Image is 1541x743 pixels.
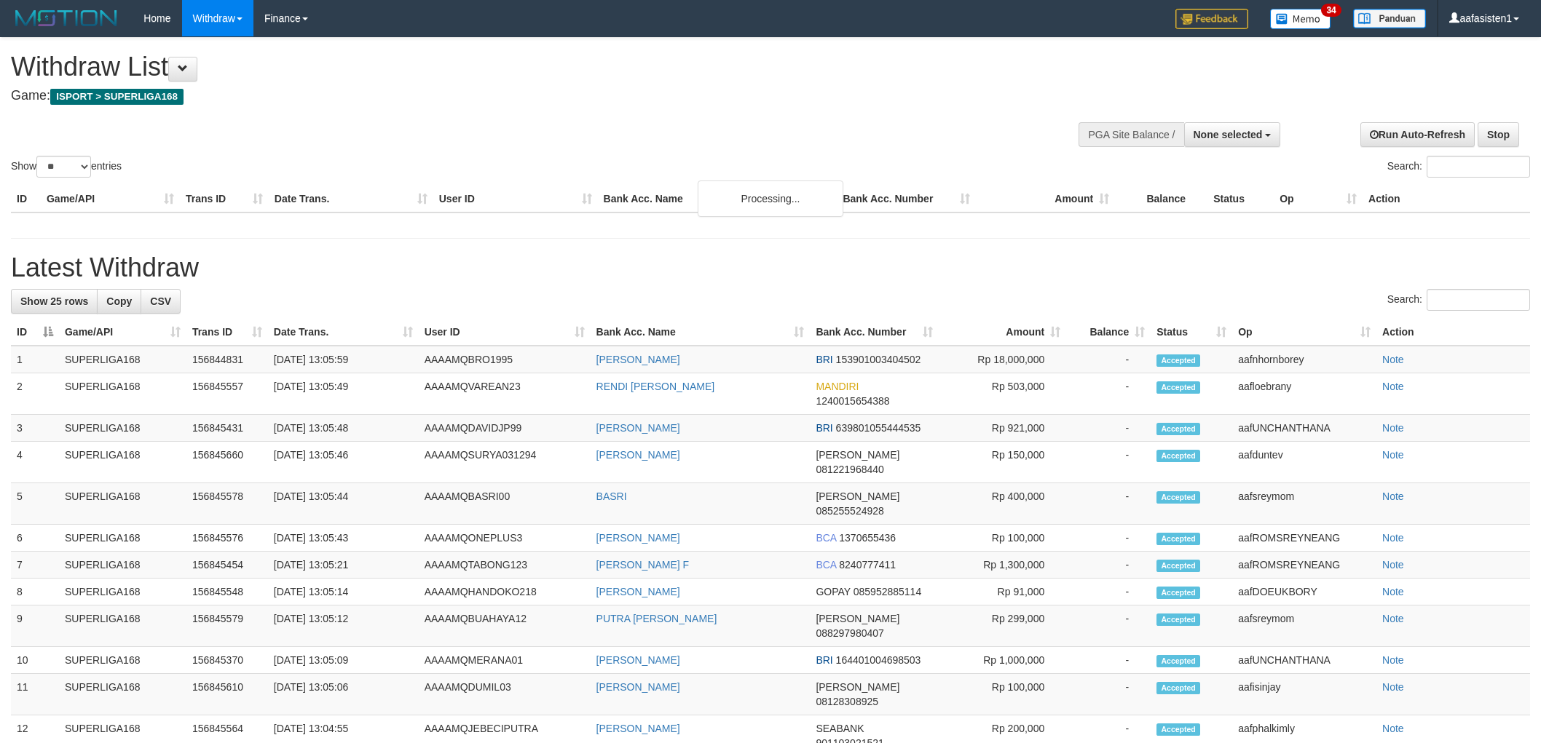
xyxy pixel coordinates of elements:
span: None selected [1194,129,1263,140]
span: Copy 639801055444535 to clipboard [836,422,921,434]
td: SUPERLIGA168 [59,605,186,647]
span: Accepted [1156,560,1200,572]
th: Status [1207,186,1274,212]
td: 5 [11,483,59,525]
span: Copy 08128308925 to clipboard [816,696,878,707]
td: 7 [11,552,59,579]
td: - [1066,605,1151,647]
th: Bank Acc. Number [837,186,976,212]
a: Note [1382,559,1404,571]
td: aafduntev [1232,442,1376,483]
td: AAAAMQBRO1995 [419,346,591,373]
span: BRI [816,654,832,666]
td: 9 [11,605,59,647]
td: Rp 100,000 [939,525,1066,552]
td: AAAAMQMERANA01 [419,647,591,674]
td: Rp 91,000 [939,579,1066,605]
td: [DATE] 13:05:43 [268,525,419,552]
a: [PERSON_NAME] F [596,559,690,571]
td: 8 [11,579,59,605]
td: aafloebrany [1232,373,1376,415]
a: BASRI [596,490,627,502]
td: - [1066,483,1151,525]
div: PGA Site Balance / [1079,122,1183,147]
span: Accepted [1156,354,1200,367]
td: [DATE] 13:05:48 [268,415,419,442]
a: Note [1382,532,1404,544]
td: 156845576 [186,525,268,552]
td: 6 [11,525,59,552]
td: Rp 400,000 [939,483,1066,525]
td: - [1066,579,1151,605]
td: [DATE] 13:05:06 [268,674,419,715]
span: BCA [816,559,836,571]
a: Note [1382,354,1404,365]
span: Accepted [1156,682,1200,694]
a: [PERSON_NAME] [596,681,680,693]
td: [DATE] 13:05:12 [268,605,419,647]
td: - [1066,346,1151,373]
td: 2 [11,373,59,415]
a: CSV [141,289,181,314]
td: 3 [11,415,59,442]
select: Showentries [36,156,91,178]
td: 4 [11,442,59,483]
label: Search: [1387,289,1530,311]
span: Accepted [1156,381,1200,394]
span: BRI [816,422,832,434]
td: AAAAMQONEPLUS3 [419,525,591,552]
span: Copy 081221968440 to clipboard [816,464,883,475]
td: 10 [11,647,59,674]
a: Note [1382,381,1404,392]
td: aafsreymom [1232,483,1376,525]
th: Op: activate to sort column ascending [1232,319,1376,346]
img: Feedback.jpg [1175,9,1248,29]
td: - [1066,373,1151,415]
span: Copy 1240015654388 to clipboard [816,395,889,407]
td: [DATE] 13:05:44 [268,483,419,525]
span: Accepted [1156,655,1200,667]
td: Rp 921,000 [939,415,1066,442]
th: Date Trans. [269,186,433,212]
a: Note [1382,422,1404,434]
h1: Withdraw List [11,52,1013,82]
a: [PERSON_NAME] [596,422,680,434]
td: SUPERLIGA168 [59,579,186,605]
th: Game/API [41,186,180,212]
td: aafUNCHANTHANA [1232,415,1376,442]
a: Run Auto-Refresh [1360,122,1475,147]
td: aafDOEUKBORY [1232,579,1376,605]
span: Copy 153901003404502 to clipboard [836,354,921,365]
h4: Game: [11,89,1013,103]
td: 156845610 [186,674,268,715]
td: [DATE] 13:05:21 [268,552,419,579]
td: - [1066,552,1151,579]
span: Accepted [1156,533,1200,545]
th: ID [11,186,41,212]
img: MOTION_logo.png [11,7,122,29]
a: Note [1382,586,1404,597]
a: Note [1382,654,1404,666]
img: panduan.png [1353,9,1426,28]
a: Note [1382,490,1404,502]
span: GOPAY [816,586,850,597]
td: [DATE] 13:05:14 [268,579,419,605]
th: User ID: activate to sort column ascending [419,319,591,346]
th: User ID [433,186,598,212]
td: AAAAMQHANDOKO218 [419,579,591,605]
td: 1 [11,346,59,373]
td: - [1066,415,1151,442]
a: RENDI [PERSON_NAME] [596,381,715,392]
td: SUPERLIGA168 [59,674,186,715]
td: - [1066,525,1151,552]
th: Bank Acc. Number: activate to sort column ascending [810,319,939,346]
td: [DATE] 13:05:59 [268,346,419,373]
span: [PERSON_NAME] [816,490,899,502]
td: SUPERLIGA168 [59,552,186,579]
span: MANDIRI [816,381,859,392]
span: Copy 085255524928 to clipboard [816,505,883,517]
label: Search: [1387,156,1530,178]
td: Rp 18,000,000 [939,346,1066,373]
th: Amount [976,186,1115,212]
td: - [1066,674,1151,715]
